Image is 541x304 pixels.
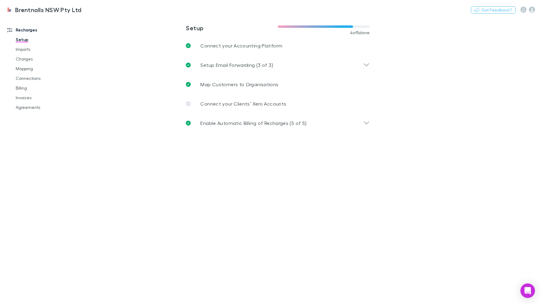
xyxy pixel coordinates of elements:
[200,119,306,127] p: Enable Automatic Billing of Recharges (5 of 5)
[6,6,13,13] img: Brentnalls NSW Pty Ltd's Logo
[10,93,82,103] a: Invoices
[10,44,82,54] a: Imports
[350,30,370,35] span: 4 of 5 done
[15,6,82,13] h3: Brentnalls NSW Pty Ltd
[181,55,374,75] div: Setup Email Forwarding (3 of 3)
[181,94,374,113] a: Connect your Clients’ Xero Accounts
[200,42,282,49] p: Connect your Accounting Platform
[186,24,278,31] h3: Setup
[10,64,82,74] a: Mapping
[181,36,374,55] a: Connect your Accounting Platform
[181,113,374,133] div: Enable Automatic Billing of Recharges (5 of 5)
[10,35,82,44] a: Setup
[10,83,82,93] a: Billing
[200,61,273,69] p: Setup Email Forwarding (3 of 3)
[2,2,85,17] a: Brentnalls NSW Pty Ltd
[181,75,374,94] a: Map Customers to Organisations
[10,103,82,112] a: Agreements
[520,283,535,298] div: Open Intercom Messenger
[200,100,286,107] p: Connect your Clients’ Xero Accounts
[10,54,82,64] a: Charges
[200,81,278,88] p: Map Customers to Organisations
[1,25,82,35] a: Recharges
[10,74,82,83] a: Connections
[471,6,516,14] button: Got Feedback?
